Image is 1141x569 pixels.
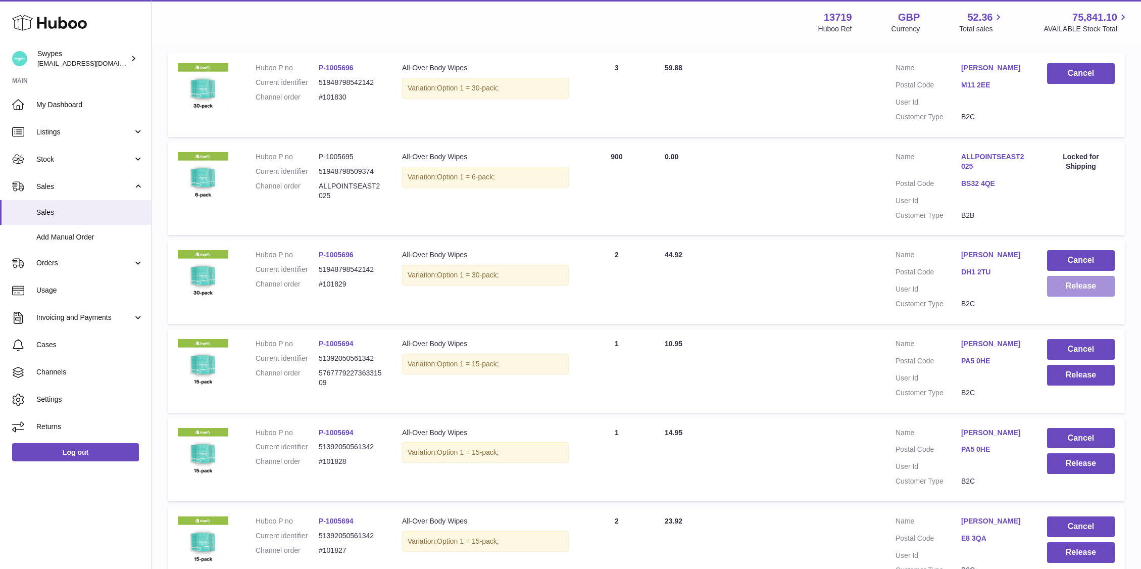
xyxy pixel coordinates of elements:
[896,339,961,351] dt: Name
[1047,63,1115,84] button: Cancel
[402,428,569,438] div: All-Over Body Wipes
[319,429,354,437] a: P-1005694
[178,63,228,114] img: 137191726829084.png
[319,64,354,72] a: P-1005696
[896,388,961,398] dt: Customer Type
[319,546,382,555] dd: #101827
[12,443,139,461] a: Log out
[1072,11,1117,24] span: 75,841.10
[36,100,143,110] span: My Dashboard
[959,11,1004,34] a: 52.36 Total sales
[896,98,961,107] dt: User Id
[896,112,961,122] dt: Customer Type
[319,251,354,259] a: P-1005696
[36,313,133,322] span: Invoicing and Payments
[178,152,228,203] img: 137191726829104.png
[961,152,1027,171] a: ALLPOINTSEAST2025
[1047,542,1115,563] button: Release
[402,339,569,349] div: All-Over Body Wipes
[178,250,228,301] img: 137191726829084.png
[36,258,133,268] span: Orders
[961,534,1027,543] a: E8 3QA
[896,445,961,457] dt: Postal Code
[256,368,319,388] dt: Channel order
[36,182,133,192] span: Sales
[256,279,319,289] dt: Channel order
[665,64,682,72] span: 59.88
[256,92,319,102] dt: Channel order
[896,477,961,486] dt: Customer Type
[36,286,143,295] span: Usage
[1047,516,1115,537] button: Cancel
[896,428,961,440] dt: Name
[824,11,852,24] strong: 13719
[1047,276,1115,297] button: Release
[579,329,655,413] td: 1
[178,516,228,567] img: 137191726829119.png
[961,445,1027,454] a: PA5 0HE
[319,152,382,162] dd: P-1005695
[961,179,1027,188] a: BS32 4QE
[319,368,382,388] dd: 576777922736331509
[256,457,319,466] dt: Channel order
[178,428,228,479] img: 137191726829119.png
[896,267,961,279] dt: Postal Code
[178,339,228,390] img: 137191726829119.png
[319,78,382,87] dd: 51948798542142
[402,531,569,552] div: Variation:
[319,442,382,452] dd: 51392050561342
[256,354,319,363] dt: Current identifier
[896,516,961,529] dt: Name
[1047,250,1115,271] button: Cancel
[898,11,920,24] strong: GBP
[256,546,319,555] dt: Channel order
[1047,453,1115,474] button: Release
[256,516,319,526] dt: Huboo P no
[1047,365,1115,386] button: Release
[961,299,1027,309] dd: B2C
[256,152,319,162] dt: Huboo P no
[319,354,382,363] dd: 51392050561342
[402,516,569,526] div: All-Over Body Wipes
[437,173,495,181] span: Option 1 = 6-pack;
[896,179,961,191] dt: Postal Code
[896,80,961,92] dt: Postal Code
[256,442,319,452] dt: Current identifier
[256,181,319,201] dt: Channel order
[319,457,382,466] dd: #101828
[256,250,319,260] dt: Huboo P no
[961,428,1027,438] a: [PERSON_NAME]
[896,534,961,546] dt: Postal Code
[402,265,569,286] div: Variation:
[896,196,961,206] dt: User Id
[896,356,961,368] dt: Postal Code
[36,155,133,164] span: Stock
[37,49,128,68] div: Swypes
[961,356,1027,366] a: PA5 0HE
[402,442,569,463] div: Variation:
[437,271,499,279] span: Option 1 = 30-pack;
[319,279,382,289] dd: #101829
[1044,11,1129,34] a: 75,841.10 AVAILABLE Stock Total
[961,80,1027,90] a: M11 2EE
[579,53,655,137] td: 3
[256,531,319,541] dt: Current identifier
[37,59,148,67] span: [EMAIL_ADDRESS][DOMAIN_NAME]
[1047,152,1115,171] div: Locked for Shipping
[961,477,1027,486] dd: B2C
[319,92,382,102] dd: #101830
[402,250,569,260] div: All-Over Body Wipes
[36,367,143,377] span: Channels
[319,340,354,348] a: P-1005694
[896,462,961,471] dt: User Id
[319,181,382,201] dd: ALLPOINTSEAST2025
[256,167,319,176] dt: Current identifier
[579,418,655,502] td: 1
[256,265,319,274] dt: Current identifier
[402,152,569,162] div: All-Over Body Wipes
[896,250,961,262] dt: Name
[896,284,961,294] dt: User Id
[961,267,1027,277] a: DH1 2TU
[36,232,143,242] span: Add Manual Order
[1044,24,1129,34] span: AVAILABLE Stock Total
